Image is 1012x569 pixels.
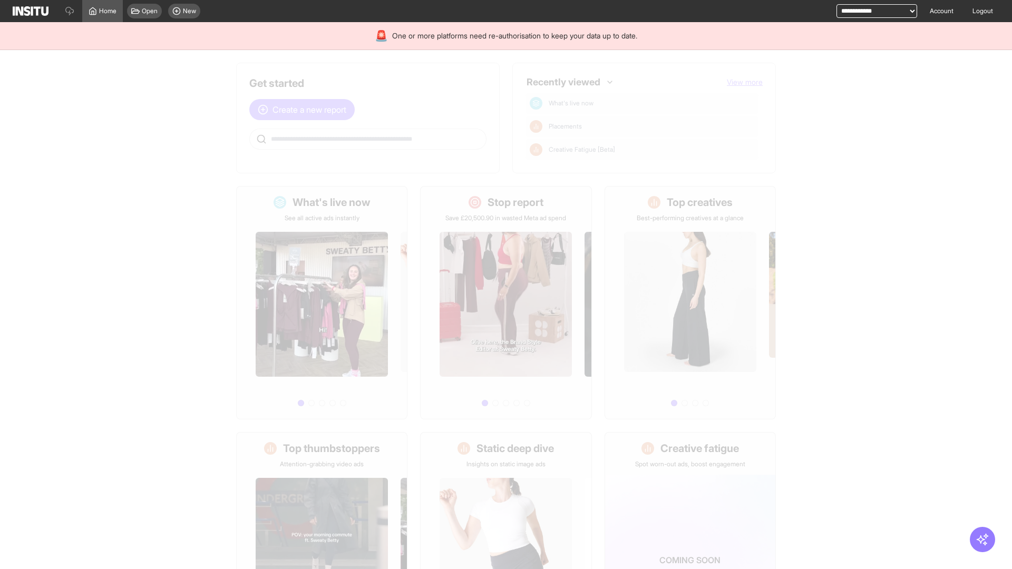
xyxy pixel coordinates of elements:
span: New [183,7,196,15]
img: Logo [13,6,48,16]
span: Home [99,7,116,15]
span: Open [142,7,158,15]
div: 🚨 [375,28,388,43]
span: One or more platforms need re-authorisation to keep your data up to date. [392,31,637,41]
